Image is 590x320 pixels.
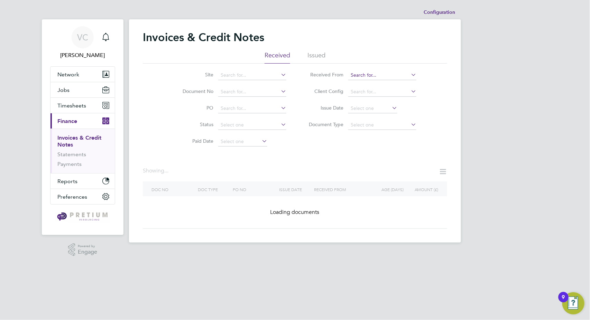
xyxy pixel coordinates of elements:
label: Document Type [304,121,343,128]
input: Select one [348,104,397,113]
span: Reports [57,178,77,185]
span: ... [164,167,168,174]
input: Search for... [218,70,286,80]
input: Select one [218,137,267,147]
img: pretium-logo-retina.png [55,211,110,223]
label: Paid Date [174,138,213,144]
button: Timesheets [50,98,115,113]
input: Select one [348,120,416,130]
a: Powered byEngage [68,243,98,256]
div: 9 [562,297,565,306]
span: Timesheets [57,102,86,109]
span: Network [57,71,79,78]
span: Valentina Cerulli [50,51,115,59]
span: Powered by [78,243,97,249]
button: Jobs [50,82,115,97]
li: Received [265,51,290,64]
span: Engage [78,249,97,255]
a: Go to home page [50,211,115,223]
h2: Invoices & Credit Notes [143,30,264,44]
li: Configuration [424,6,455,19]
label: Status [174,121,213,128]
label: Received From [304,72,343,78]
nav: Main navigation [42,19,123,235]
button: Preferences [50,189,115,204]
label: Client Config [304,88,343,94]
div: Showing [143,167,170,175]
div: Finance [50,129,115,173]
input: Search for... [348,70,416,80]
span: VC [77,33,88,42]
button: Open Resource Center, 9 new notifications [562,292,584,314]
label: Document No [174,88,213,94]
label: Site [174,72,213,78]
input: Select one [218,120,286,130]
button: Network [50,67,115,82]
a: VC[PERSON_NAME] [50,26,115,59]
input: Search for... [218,104,286,113]
a: Payments [57,161,82,167]
button: Finance [50,113,115,129]
li: Issued [307,51,325,64]
label: Issue Date [304,105,343,111]
button: Reports [50,173,115,189]
a: Invoices & Credit Notes [57,134,101,148]
label: PO [174,105,213,111]
span: Finance [57,118,77,124]
a: Statements [57,151,86,158]
span: Preferences [57,194,87,200]
input: Search for... [348,87,416,97]
input: Search for... [218,87,286,97]
span: Jobs [57,87,70,93]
